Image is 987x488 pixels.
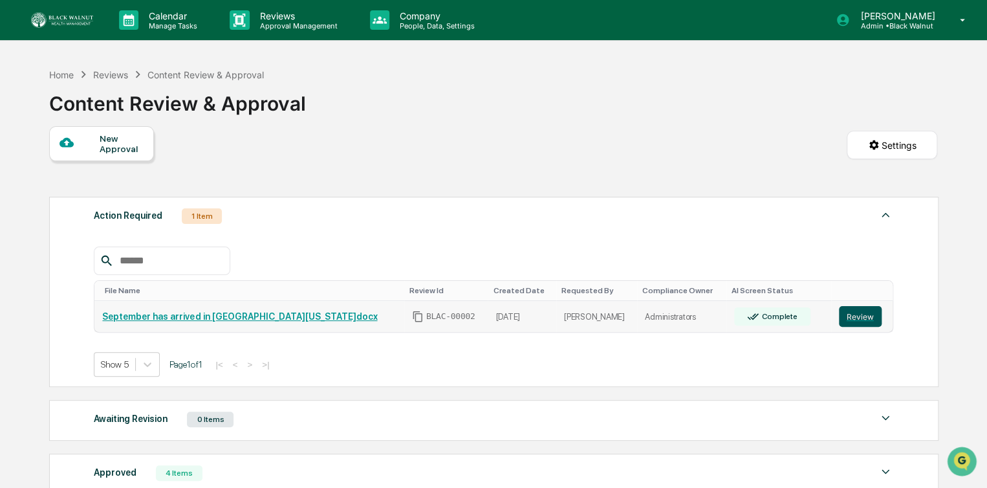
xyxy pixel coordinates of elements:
[102,311,377,322] a: September has arrived in [GEOGRAPHIC_DATA][US_STATE]docx
[156,465,202,481] div: 4 Items
[8,158,89,181] a: 🖐️Preclearance
[13,189,23,199] div: 🔎
[878,464,893,480] img: caret
[250,21,344,30] p: Approval Management
[258,359,273,370] button: >|
[49,82,306,115] div: Content Review & Approval
[389,21,481,30] p: People, Data, Settings
[44,99,212,112] div: Start new chat
[412,311,424,322] span: Copy Id
[93,69,128,80] div: Reviews
[138,21,204,30] p: Manage Tasks
[94,164,104,175] div: 🗄️
[250,10,344,21] p: Reviews
[44,112,164,122] div: We're available if you need us!
[187,412,233,427] div: 0 Items
[26,188,81,201] span: Data Lookup
[13,99,36,122] img: 1746055101610-c473b297-6a78-478c-a979-82029cc54cd1
[89,158,166,181] a: 🗄️Attestations
[169,359,202,370] span: Page 1 of 1
[642,286,721,295] div: Toggle SortBy
[229,359,242,370] button: <
[732,286,826,295] div: Toggle SortBy
[26,163,83,176] span: Preclearance
[759,312,797,321] div: Complete
[94,410,168,427] div: Awaiting Revision
[105,286,398,295] div: Toggle SortBy
[31,12,93,28] img: logo
[91,219,157,229] a: Powered byPylon
[94,464,136,481] div: Approved
[107,163,160,176] span: Attestations
[13,164,23,175] div: 🖐️
[488,301,556,333] td: [DATE]
[211,359,226,370] button: |<
[946,445,981,480] iframe: Open customer support
[426,311,475,322] span: BLAC-00002
[409,286,483,295] div: Toggle SortBy
[182,208,222,224] div: 1 Item
[389,10,481,21] p: Company
[243,359,256,370] button: >
[637,301,726,333] td: Administrators
[561,286,632,295] div: Toggle SortBy
[49,69,74,80] div: Home
[138,10,204,21] p: Calendar
[556,301,637,333] td: [PERSON_NAME]
[493,286,550,295] div: Toggle SortBy
[878,207,893,223] img: caret
[878,410,893,426] img: caret
[841,286,888,295] div: Toggle SortBy
[8,183,87,206] a: 🔎Data Lookup
[94,207,162,224] div: Action Required
[839,306,882,327] button: Review
[850,10,941,21] p: [PERSON_NAME]
[847,131,937,159] button: Settings
[13,27,235,48] p: How can we help?
[839,306,885,327] a: Review
[220,103,235,118] button: Start new chat
[100,133,143,154] div: New Approval
[129,219,157,229] span: Pylon
[850,21,941,30] p: Admin • Black Walnut
[147,69,264,80] div: Content Review & Approval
